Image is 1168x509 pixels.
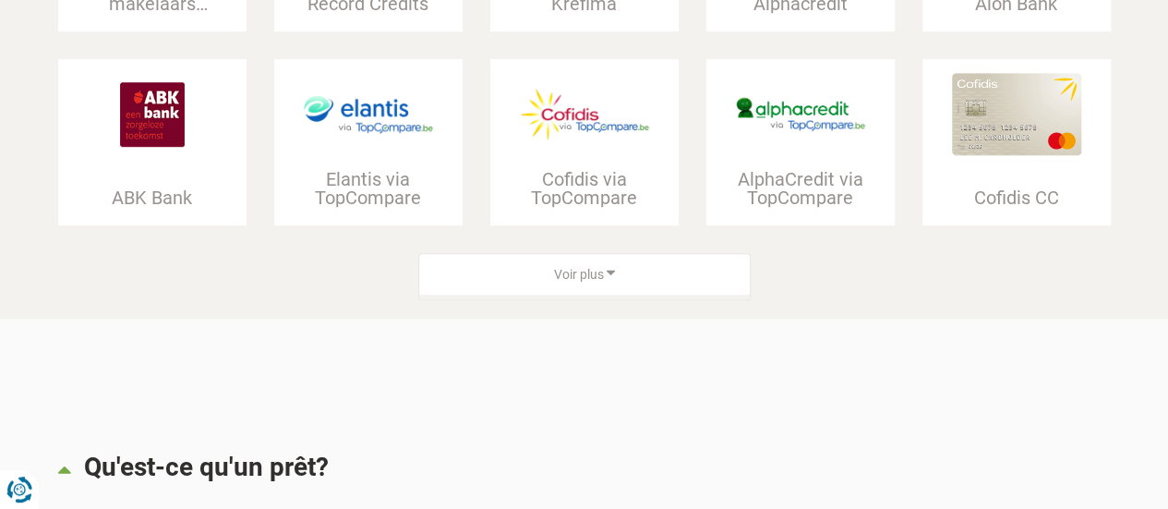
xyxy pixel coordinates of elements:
p: Qu'est-ce qu'un prêt? [84,454,1110,481]
div: ABK Bank [58,188,247,207]
span: Voir plus [554,266,604,285]
div: Cofidis CC [922,188,1111,207]
a: Elantis via TopCompare Elantis via TopCompare [274,59,463,225]
a: ABK Bank ABK Bank [58,59,247,225]
img: ABK Bank [88,82,217,147]
a: Qu'est-ce qu'un prêt? [58,435,1111,509]
button: Voir plus [418,253,751,301]
div: AlphaCredit via TopCompare [706,170,895,207]
div: Elantis via TopCompare [274,170,463,207]
img: AlphaCredit via TopCompare [736,97,865,132]
img: Cofidis via TopCompare [520,88,649,140]
a: Cofidis via TopCompare Cofidis via TopCompare [490,59,679,225]
div: Cofidis via TopCompare [490,170,679,207]
a: Cofidis CC Cofidis CC [922,59,1111,225]
img: Elantis via TopCompare [304,94,433,133]
a: AlphaCredit via TopCompare AlphaCredit via TopCompare [706,59,895,225]
img: Cofidis CC [952,73,1081,156]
